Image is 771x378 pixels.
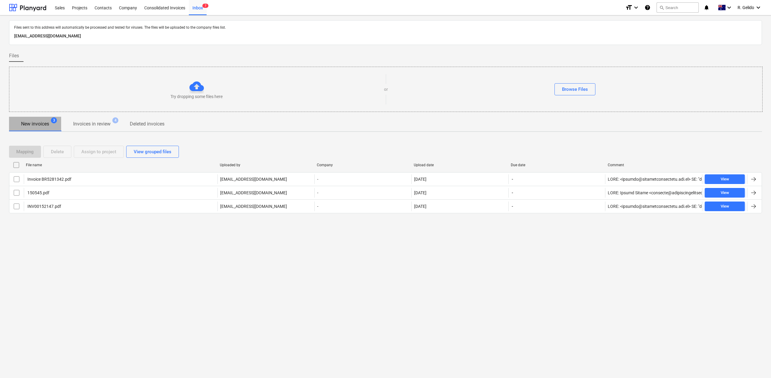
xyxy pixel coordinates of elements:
[705,174,745,184] button: View
[27,177,71,182] div: Invoice BR5281342.pdf
[220,203,287,209] p: [EMAIL_ADDRESS][DOMAIN_NAME]
[220,163,312,167] div: Uploaded by
[741,349,771,378] iframe: Chat Widget
[755,4,762,11] i: keyboard_arrow_down
[130,120,164,128] p: Deleted invoices
[134,148,171,156] div: View grouped files
[511,203,514,209] span: -
[738,5,754,10] span: R. Gelido
[414,177,426,182] div: [DATE]
[9,67,763,112] div: Try dropping some files hereorBrowse Files
[721,176,729,183] div: View
[14,25,757,30] p: Files sent to this address will automatically be processed and tested for viruses. The files will...
[314,202,411,211] div: -
[170,94,223,100] p: Try dropping some files here
[9,52,19,59] span: Files
[414,204,426,209] div: [DATE]
[14,33,757,40] p: [EMAIL_ADDRESS][DOMAIN_NAME]
[645,4,651,11] i: Knowledge base
[511,163,603,167] div: Due date
[27,190,49,195] div: 150545.pdf
[414,163,506,167] div: Upload date
[511,176,514,182] span: -
[554,83,595,95] button: Browse Files
[112,117,118,123] span: 4
[220,176,287,182] p: [EMAIL_ADDRESS][DOMAIN_NAME]
[608,163,700,167] div: Comment
[562,85,588,93] div: Browse Files
[317,163,409,167] div: Company
[625,4,632,11] i: format_size
[721,203,729,210] div: View
[21,120,49,128] p: New invoices
[704,4,710,11] i: notifications
[726,4,733,11] i: keyboard_arrow_down
[27,204,61,209] div: INV00152147.pdf
[314,188,411,198] div: -
[705,202,745,211] button: View
[414,190,426,195] div: [DATE]
[657,2,699,13] button: Search
[705,188,745,198] button: View
[26,163,215,167] div: File name
[632,4,640,11] i: keyboard_arrow_down
[220,190,287,196] p: [EMAIL_ADDRESS][DOMAIN_NAME]
[384,86,388,92] p: or
[659,5,664,10] span: search
[202,4,208,8] span: 7
[126,146,179,158] button: View grouped files
[51,117,57,123] span: 3
[511,190,514,196] span: -
[721,189,729,196] div: View
[73,120,111,128] p: Invoices in review
[314,174,411,184] div: -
